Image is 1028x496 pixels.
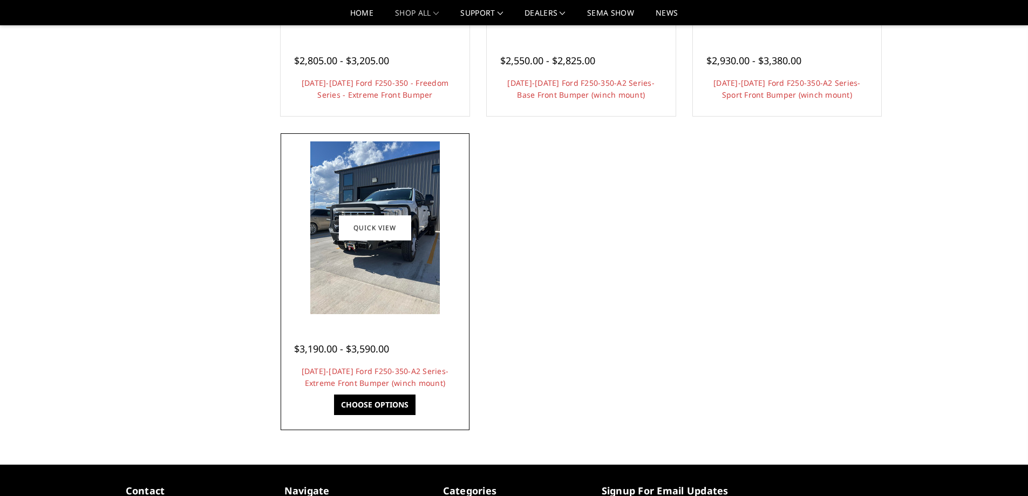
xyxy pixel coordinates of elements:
[525,9,566,25] a: Dealers
[339,215,411,241] a: Quick view
[507,78,655,100] a: [DATE]-[DATE] Ford F250-350-A2 Series-Base Front Bumper (winch mount)
[656,9,678,25] a: News
[395,9,439,25] a: shop all
[302,78,448,100] a: [DATE]-[DATE] Ford F250-350 - Freedom Series - Extreme Front Bumper
[713,78,861,100] a: [DATE]-[DATE] Ford F250-350-A2 Series-Sport Front Bumper (winch mount)
[283,136,467,320] a: 2023-2025 Ford F250-350-A2 Series-Extreme Front Bumper (winch mount) 2023-2025 Ford F250-350-A2 S...
[350,9,373,25] a: Home
[706,54,801,67] span: $2,930.00 - $3,380.00
[974,444,1028,496] iframe: Chat Widget
[334,395,416,415] a: Choose Options
[310,141,440,314] img: 2023-2025 Ford F250-350-A2 Series-Extreme Front Bumper (winch mount)
[294,342,389,355] span: $3,190.00 - $3,590.00
[460,9,503,25] a: Support
[294,54,389,67] span: $2,805.00 - $3,205.00
[587,9,634,25] a: SEMA Show
[302,366,449,388] a: [DATE]-[DATE] Ford F250-350-A2 Series-Extreme Front Bumper (winch mount)
[500,54,595,67] span: $2,550.00 - $2,825.00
